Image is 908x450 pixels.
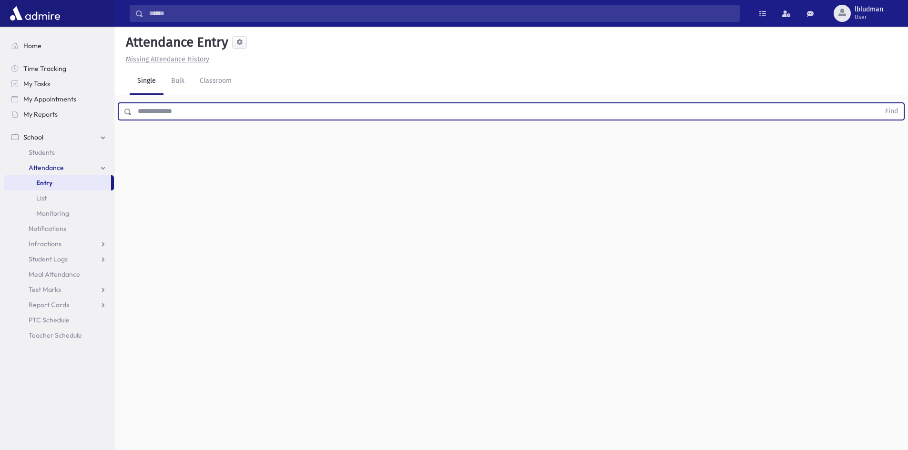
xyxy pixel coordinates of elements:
span: User [855,13,883,21]
span: My Reports [23,110,58,119]
a: School [4,130,114,145]
a: Student Logs [4,251,114,267]
span: Test Marks [29,285,61,294]
span: My Tasks [23,80,50,88]
input: Search [143,5,739,22]
a: Bulk [163,68,192,95]
a: Meal Attendance [4,267,114,282]
a: My Tasks [4,76,114,91]
span: Student Logs [29,255,68,263]
a: List [4,190,114,206]
span: My Appointments [23,95,76,103]
a: Notifications [4,221,114,236]
span: Home [23,41,41,50]
span: Meal Attendance [29,270,80,279]
span: School [23,133,43,141]
span: Teacher Schedule [29,331,82,340]
span: Entry [36,179,52,187]
h5: Attendance Entry [122,34,228,50]
span: Students [29,148,55,157]
img: AdmirePro [8,4,62,23]
a: Infractions [4,236,114,251]
u: Missing Attendance History [126,55,209,63]
span: Monitoring [36,209,69,218]
a: Students [4,145,114,160]
button: Find [879,103,904,120]
span: Attendance [29,163,64,172]
span: Time Tracking [23,64,66,73]
a: Missing Attendance History [122,55,209,63]
a: Classroom [192,68,239,95]
span: PTC Schedule [29,316,70,324]
a: My Appointments [4,91,114,107]
a: Time Tracking [4,61,114,76]
a: Single [130,68,163,95]
a: Home [4,38,114,53]
span: Report Cards [29,300,69,309]
span: Infractions [29,240,61,248]
a: Entry [4,175,111,190]
span: List [36,194,47,202]
a: PTC Schedule [4,312,114,328]
a: Test Marks [4,282,114,297]
a: Monitoring [4,206,114,221]
span: lbludman [855,6,883,13]
a: Teacher Schedule [4,328,114,343]
a: My Reports [4,107,114,122]
span: Notifications [29,224,66,233]
a: Attendance [4,160,114,175]
a: Report Cards [4,297,114,312]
